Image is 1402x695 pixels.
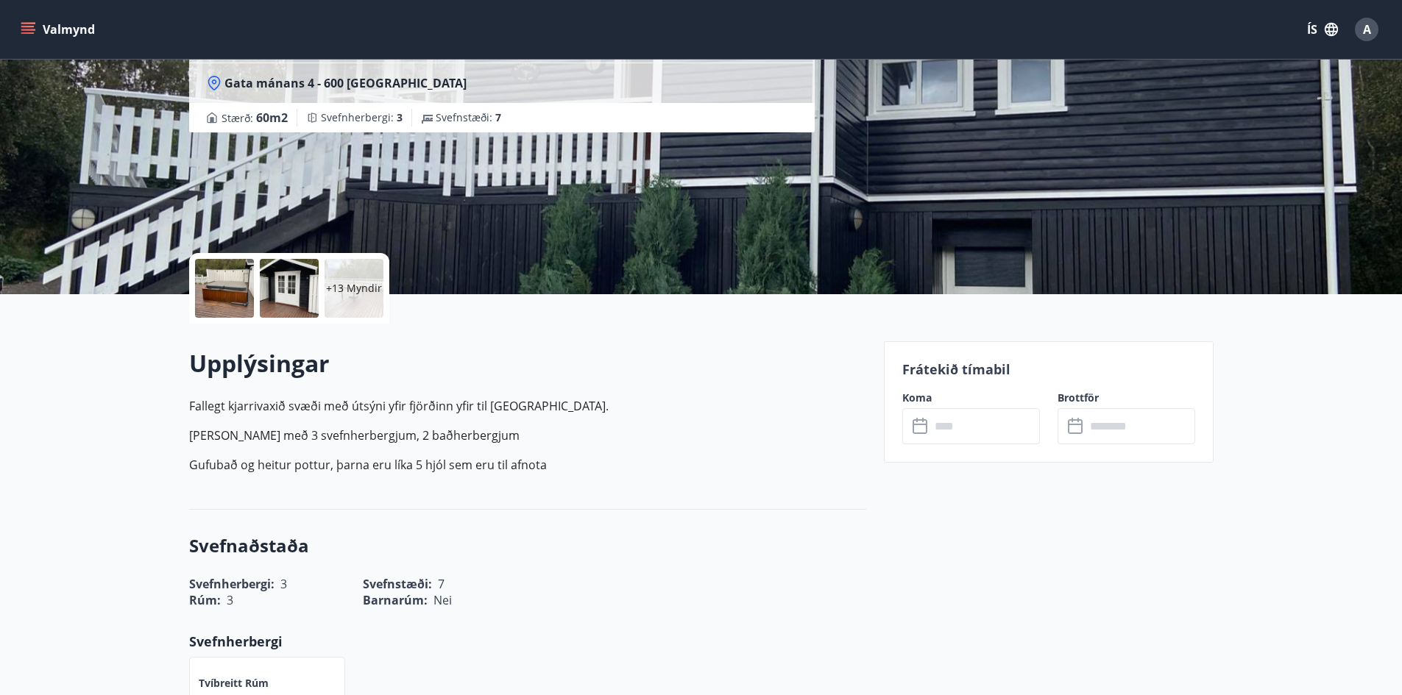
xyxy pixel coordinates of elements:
label: Koma [902,391,1040,405]
p: +13 Myndir [326,281,382,296]
p: Gufubað og heitur pottur, þarna eru líka 5 hjól sem eru til afnota [189,456,866,474]
span: 3 [397,110,403,124]
span: Svefnherbergi : [321,110,403,125]
p: Fallegt kjarrivaxið svæði með útsýni yfir fjörðinn yfir til [GEOGRAPHIC_DATA]. [189,397,866,415]
span: Nei [433,592,452,608]
h2: Upplýsingar [189,347,866,379]
span: Svefnstæði : [436,110,501,125]
span: Rúm : [189,592,221,608]
h3: Svefnaðstaða [189,533,866,558]
p: Tvíbreitt rúm [199,676,269,691]
p: [PERSON_NAME] með 3 svefnherbergjum, 2 baðherbergjum [189,427,866,444]
button: A [1349,12,1384,47]
span: Stærð : [222,109,288,126]
span: Barnarúm : [363,592,428,608]
p: Svefnherbergi [189,632,866,651]
span: 3 [227,592,233,608]
label: Brottför [1058,391,1195,405]
span: 7 [495,110,501,124]
span: Gata mánans 4 - 600 [GEOGRAPHIC_DATA] [224,75,467,91]
span: A [1363,21,1371,38]
span: 60 m2 [256,110,288,126]
p: Frátekið tímabil [902,360,1195,379]
button: ÍS [1299,16,1346,43]
button: menu [18,16,101,43]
